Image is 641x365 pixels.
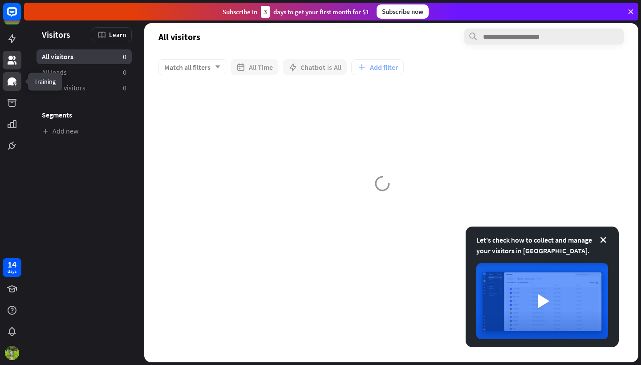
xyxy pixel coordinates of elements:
span: All leads [42,68,67,77]
div: 3 [261,6,270,18]
aside: 0 [123,68,126,77]
button: Open LiveChat chat widget [7,4,34,30]
h3: Segments [37,110,132,119]
a: 14 days [3,258,21,277]
span: Learn [109,30,126,39]
div: Subscribe in days to get your first month for $1 [223,6,369,18]
a: Recent visitors 0 [37,81,132,95]
span: All visitors [42,52,73,61]
div: Subscribe now [377,4,429,19]
a: All leads 0 [37,65,132,80]
div: 14 [8,260,16,268]
span: Recent visitors [42,83,85,93]
aside: 0 [123,83,126,93]
span: Visitors [42,29,70,40]
div: days [8,268,16,275]
div: Let's check how to collect and manage your visitors in [GEOGRAPHIC_DATA]. [476,235,608,256]
a: Add new [37,124,132,138]
span: All visitors [158,32,200,42]
aside: 0 [123,52,126,61]
img: image [476,263,608,339]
